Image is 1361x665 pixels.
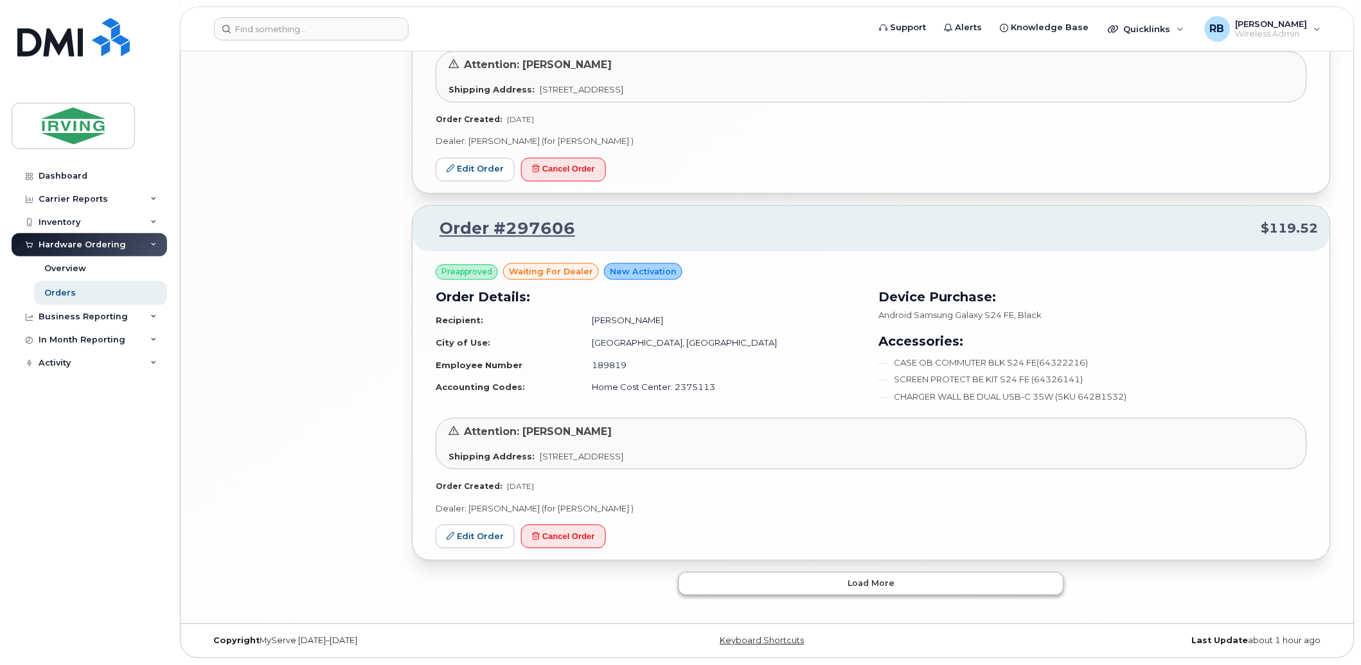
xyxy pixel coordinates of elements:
td: 189819 [581,355,864,377]
strong: Order Created: [436,482,502,492]
div: Roberts, Brad [1196,16,1330,42]
td: [PERSON_NAME] [581,310,864,332]
h3: Accessories: [879,332,1307,351]
strong: City of Use: [436,338,490,348]
span: waiting for dealer [509,266,593,278]
span: [STREET_ADDRESS] [540,452,623,462]
a: Knowledge Base [992,15,1098,40]
span: Quicklinks [1124,24,1171,34]
td: [GEOGRAPHIC_DATA], [GEOGRAPHIC_DATA] [581,332,864,355]
button: Load more [679,572,1064,596]
button: Cancel Order [521,158,606,182]
strong: Shipping Address: [449,85,535,95]
a: Edit Order [436,158,515,182]
strong: Employee Number [436,360,522,371]
a: Order #297606 [424,218,575,241]
li: CASE OB COMMUTER BLK S24 FE(64322216) [879,357,1307,369]
span: [DATE] [507,482,534,492]
strong: Recipient: [436,315,483,326]
strong: Last Update [1192,636,1249,646]
span: [STREET_ADDRESS] [540,85,623,95]
li: SCREEN PROTECT BE KIT S24 FE (64326141) [879,374,1307,386]
input: Find something... [214,17,409,40]
p: Dealer: [PERSON_NAME] (for [PERSON_NAME] ) [436,503,1307,515]
div: MyServe [DATE]–[DATE] [204,636,580,646]
span: Preapproved [441,267,492,278]
h3: Device Purchase: [879,288,1307,307]
div: Quicklinks [1099,16,1193,42]
span: Attention: [PERSON_NAME] [464,426,612,438]
strong: Copyright [213,636,260,646]
li: CHARGER WALL BE DUAL USB-C 35W (SKU 64281532) [879,391,1307,403]
span: Attention: [PERSON_NAME] [464,59,612,71]
span: [DATE] [507,115,534,125]
strong: Accounting Codes: [436,382,525,393]
span: Android Samsung Galaxy S24 FE [879,310,1015,321]
span: Support [891,21,927,34]
span: Knowledge Base [1011,21,1089,34]
span: [PERSON_NAME] [1236,19,1308,29]
td: Home Cost Center: 2375113 [581,377,864,399]
span: Wireless Admin [1236,29,1308,39]
p: Dealer: [PERSON_NAME] (for [PERSON_NAME] ) [436,136,1307,148]
span: New Activation [610,266,677,278]
a: Edit Order [436,525,515,549]
a: Alerts [936,15,992,40]
h3: Order Details: [436,288,864,307]
span: , Black [1015,310,1042,321]
div: about 1 hour ago [955,636,1331,646]
span: $119.52 [1261,220,1319,238]
button: Cancel Order [521,525,606,549]
a: Support [871,15,936,40]
strong: Order Created: [436,115,502,125]
span: RB [1210,21,1225,37]
strong: Shipping Address: [449,452,535,462]
a: Keyboard Shortcuts [720,636,804,646]
span: Load more [848,578,895,590]
span: Alerts [956,21,983,34]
